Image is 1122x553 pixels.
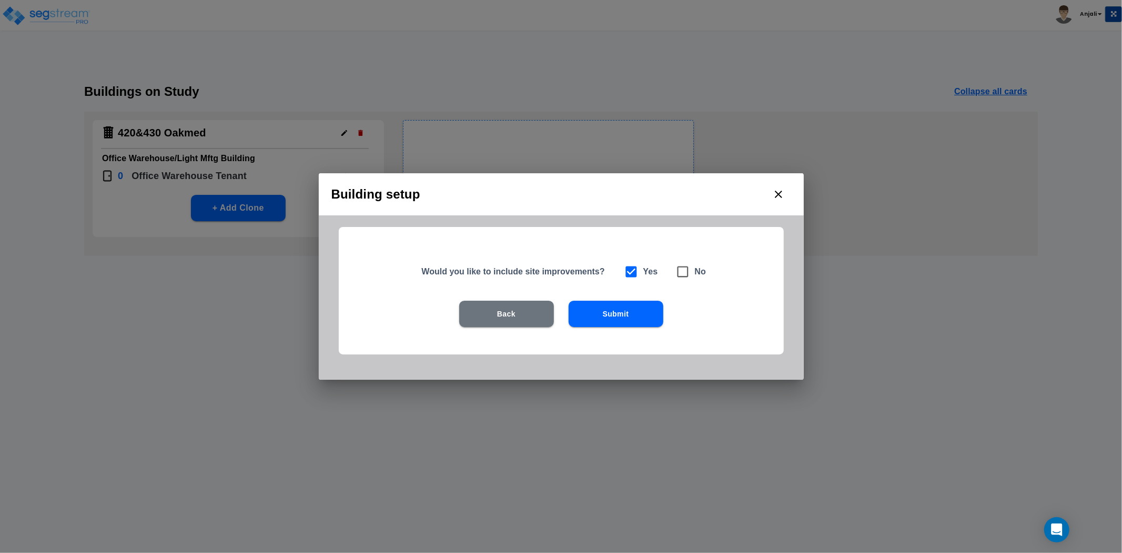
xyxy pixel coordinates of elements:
[319,173,804,215] h2: Building setup
[569,301,663,327] button: Submit
[766,182,791,207] button: close
[422,266,611,277] h5: Would you like to include site improvements?
[695,264,706,279] h6: No
[1044,517,1069,542] div: Open Intercom Messenger
[643,264,658,279] h6: Yes
[459,301,554,327] button: Back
